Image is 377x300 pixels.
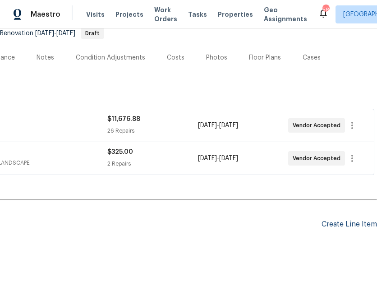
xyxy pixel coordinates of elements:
[219,155,238,162] span: [DATE]
[198,154,238,163] span: -
[218,10,253,19] span: Properties
[303,53,321,62] div: Cases
[82,31,103,36] span: Draft
[249,53,281,62] div: Floor Plans
[107,149,133,155] span: $325.00
[107,159,198,168] div: 2 Repairs
[322,220,377,229] div: Create Line Item
[56,30,75,37] span: [DATE]
[198,121,238,130] span: -
[198,155,217,162] span: [DATE]
[219,122,238,129] span: [DATE]
[35,30,75,37] span: -
[293,154,344,163] span: Vendor Accepted
[37,53,54,62] div: Notes
[115,10,143,19] span: Projects
[198,122,217,129] span: [DATE]
[86,10,105,19] span: Visits
[264,5,307,23] span: Geo Assignments
[107,126,198,135] div: 26 Repairs
[35,30,54,37] span: [DATE]
[76,53,145,62] div: Condition Adjustments
[322,5,329,14] div: 586
[188,11,207,18] span: Tasks
[154,5,177,23] span: Work Orders
[293,121,344,130] span: Vendor Accepted
[107,116,140,122] span: $11,676.88
[167,53,184,62] div: Costs
[206,53,227,62] div: Photos
[31,10,60,19] span: Maestro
